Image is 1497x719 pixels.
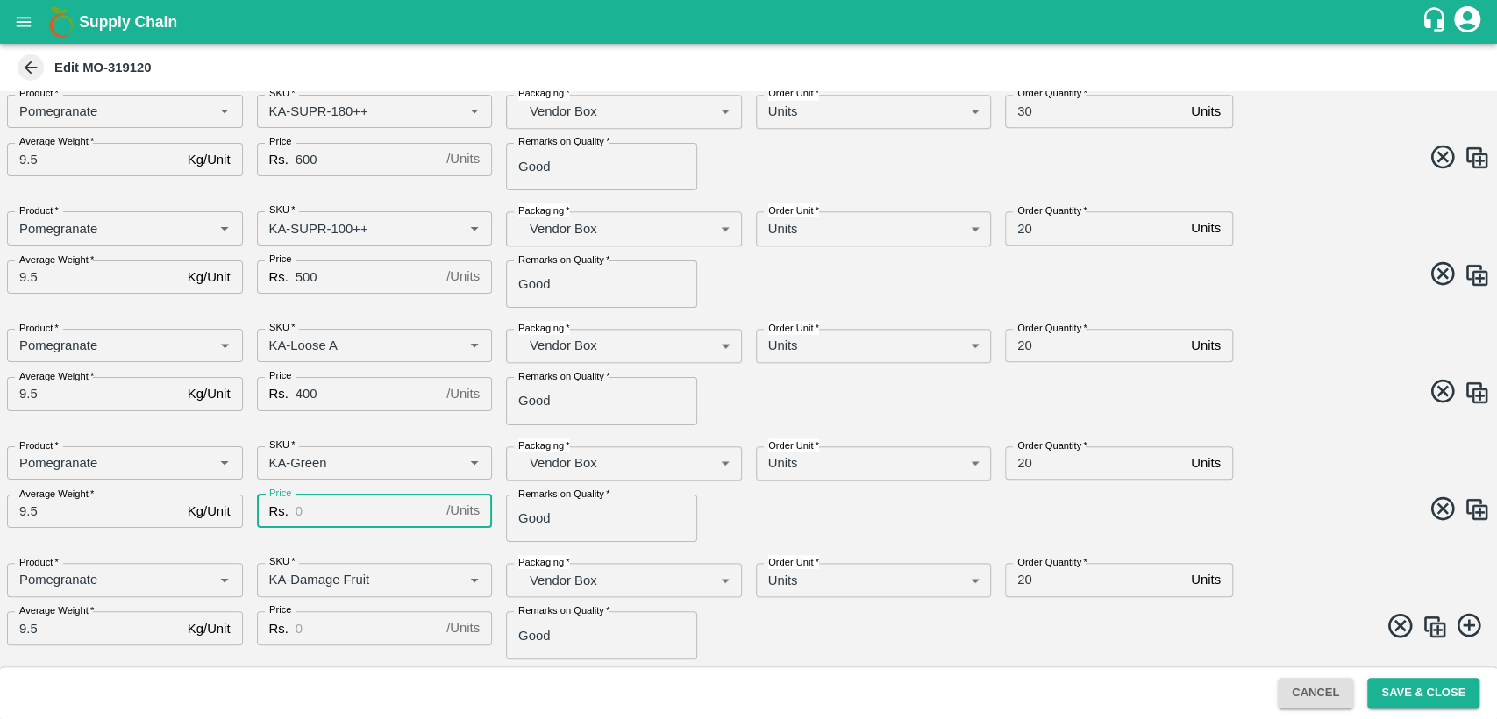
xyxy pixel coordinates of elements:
[269,438,295,452] label: SKU
[1017,203,1087,217] label: Order Quantity
[296,377,439,410] input: 0
[530,453,714,473] p: Vendor Box
[213,334,236,357] button: Open
[1278,678,1353,708] button: Cancel
[518,135,609,149] label: Remarks on Quality
[518,203,570,217] label: Packaging
[1005,95,1184,128] input: 0
[518,87,570,101] label: Packaging
[19,603,94,617] label: Average Weight
[188,384,231,403] p: Kg/Unit
[296,260,439,294] input: 0
[7,377,181,410] input: 0
[518,253,609,267] label: Remarks on Quality
[1191,453,1221,473] p: Units
[213,100,236,123] button: Open
[768,87,819,101] label: Order Unit
[269,619,289,638] p: Rs.
[79,10,1421,34] a: Supply Chain
[518,438,570,452] label: Packaging
[1005,211,1184,245] input: 0
[269,253,291,267] label: Price
[463,100,486,123] button: Open
[1191,336,1221,355] p: Units
[19,321,59,335] label: Product
[530,219,714,238] p: Vendor Box
[1421,6,1451,38] div: customer-support
[19,369,94,383] label: Average Weight
[19,135,94,149] label: Average Weight
[1017,321,1087,335] label: Order Quantity
[54,61,152,75] b: Edit MO-319120
[463,217,486,239] button: Open
[768,219,798,238] p: Units
[188,267,231,287] p: Kg/Unit
[530,336,714,355] p: Vendor Box
[1017,87,1087,101] label: Order Quantity
[1422,614,1448,640] img: CloneIcon
[1005,446,1184,480] input: 0
[768,203,819,217] label: Order Unit
[1464,496,1490,523] img: CloneIcon
[269,603,291,617] label: Price
[296,143,439,176] input: 0
[1017,555,1087,569] label: Order Quantity
[7,260,181,294] input: 0
[518,321,570,335] label: Packaging
[269,267,289,287] p: Rs.
[768,438,819,452] label: Order Unit
[7,143,181,176] input: 0
[213,452,236,474] button: Open
[269,502,289,521] p: Rs.
[269,384,289,403] p: Rs.
[530,571,714,590] p: Vendor Box
[269,87,295,101] label: SKU
[768,555,819,569] label: Order Unit
[269,487,291,501] label: Price
[768,453,798,473] p: Units
[269,150,289,169] p: Rs.
[269,203,295,217] label: SKU
[188,619,231,638] p: Kg/Unit
[19,555,59,569] label: Product
[4,2,44,42] button: open drawer
[269,135,291,149] label: Price
[1191,102,1221,121] p: Units
[213,568,236,591] button: Open
[269,369,291,383] label: Price
[19,203,59,217] label: Product
[463,568,486,591] button: Open
[1367,678,1479,708] button: Save & Close
[518,369,609,383] label: Remarks on Quality
[1005,563,1184,596] input: 0
[463,334,486,357] button: Open
[1464,145,1490,171] img: CloneIcon
[530,102,714,121] p: Vendor Box
[1017,438,1087,452] label: Order Quantity
[296,611,439,644] input: 0
[19,253,94,267] label: Average Weight
[269,321,295,335] label: SKU
[1464,262,1490,288] img: CloneIcon
[19,487,94,501] label: Average Weight
[269,555,295,569] label: SKU
[518,603,609,617] label: Remarks on Quality
[19,87,59,101] label: Product
[463,452,486,474] button: Open
[1464,380,1490,406] img: CloneIcon
[7,495,181,528] input: 0
[296,495,439,528] input: 0
[188,150,231,169] p: Kg/Unit
[518,487,609,501] label: Remarks on Quality
[1191,218,1221,238] p: Units
[768,571,798,590] p: Units
[19,438,59,452] label: Product
[518,555,570,569] label: Packaging
[768,102,798,121] p: Units
[768,321,819,335] label: Order Unit
[1451,4,1483,40] div: account of current user
[768,336,798,355] p: Units
[1191,570,1221,589] p: Units
[7,611,181,644] input: 0
[79,13,177,31] b: Supply Chain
